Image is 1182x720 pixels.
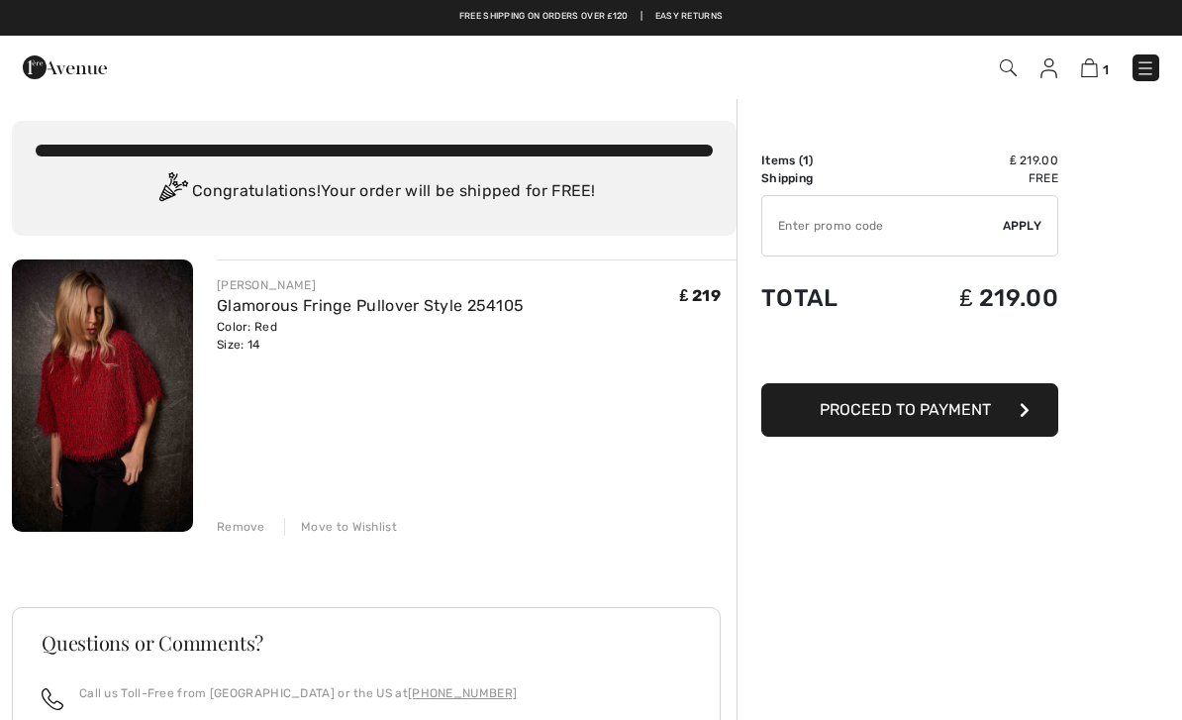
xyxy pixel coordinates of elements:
[762,196,1003,256] input: Promo code
[1081,58,1098,77] img: Shopping Bag
[1081,55,1109,79] a: 1
[891,169,1058,187] td: Free
[1103,62,1109,77] span: 1
[217,318,524,354] div: Color: Red Size: 14
[459,10,629,24] a: Free shipping on orders over ₤120
[680,286,721,305] span: ₤ 219
[1040,58,1057,78] img: My Info
[36,172,713,212] div: Congratulations! Your order will be shipped for FREE!
[1003,217,1042,235] span: Apply
[42,633,691,653] h3: Questions or Comments?
[152,172,192,212] img: Congratulation2.svg
[655,10,724,24] a: Easy Returns
[640,10,642,24] span: |
[1135,58,1155,78] img: Menu
[1000,59,1017,76] img: Search
[891,152,1058,169] td: ₤ 219.00
[79,684,517,702] p: Call us Toll-Free from [GEOGRAPHIC_DATA] or the US at
[803,154,809,167] span: 1
[761,383,1058,437] button: Proceed to Payment
[23,56,107,75] a: 1ère Avenue
[217,276,524,294] div: [PERSON_NAME]
[891,264,1058,332] td: ₤ 219.00
[42,688,63,710] img: call
[761,264,891,332] td: Total
[408,686,517,700] a: [PHONE_NUMBER]
[284,518,397,536] div: Move to Wishlist
[761,332,1058,376] iframe: PayPal
[23,48,107,87] img: 1ère Avenue
[217,518,265,536] div: Remove
[761,152,891,169] td: Items ( )
[217,296,524,315] a: Glamorous Fringe Pullover Style 254105
[12,259,193,532] img: Glamorous Fringe Pullover Style 254105
[761,169,891,187] td: Shipping
[820,400,991,419] span: Proceed to Payment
